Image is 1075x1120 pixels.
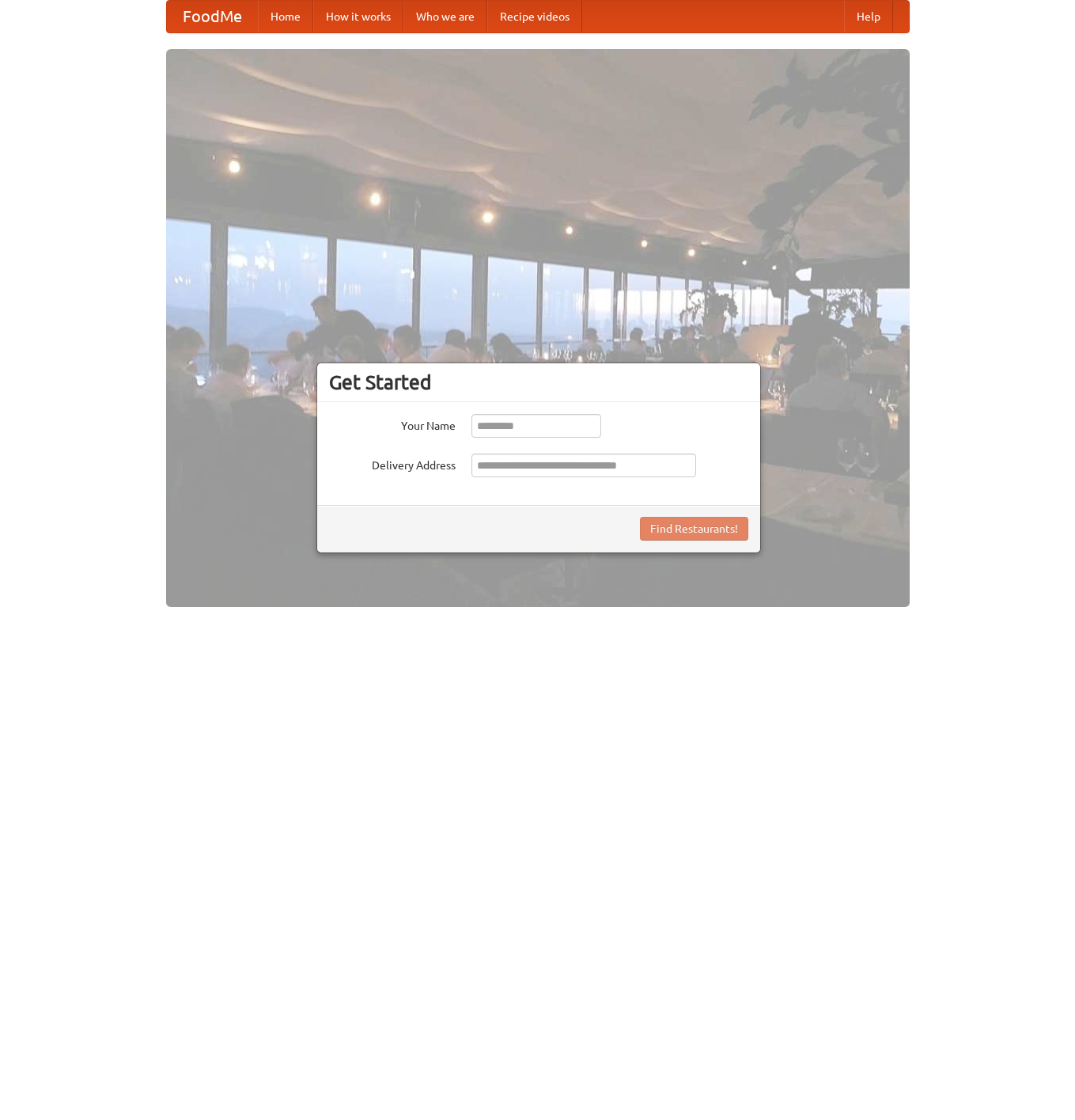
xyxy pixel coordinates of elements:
[258,1,313,32] a: Home
[487,1,582,32] a: Recipe videos
[329,370,748,394] h3: Get Started
[329,414,456,434] label: Your Name
[844,1,893,32] a: Help
[403,1,487,32] a: Who we are
[329,454,456,473] label: Delivery Address
[640,517,748,541] button: Find Restaurants!
[313,1,403,32] a: How it works
[167,1,258,32] a: FoodMe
